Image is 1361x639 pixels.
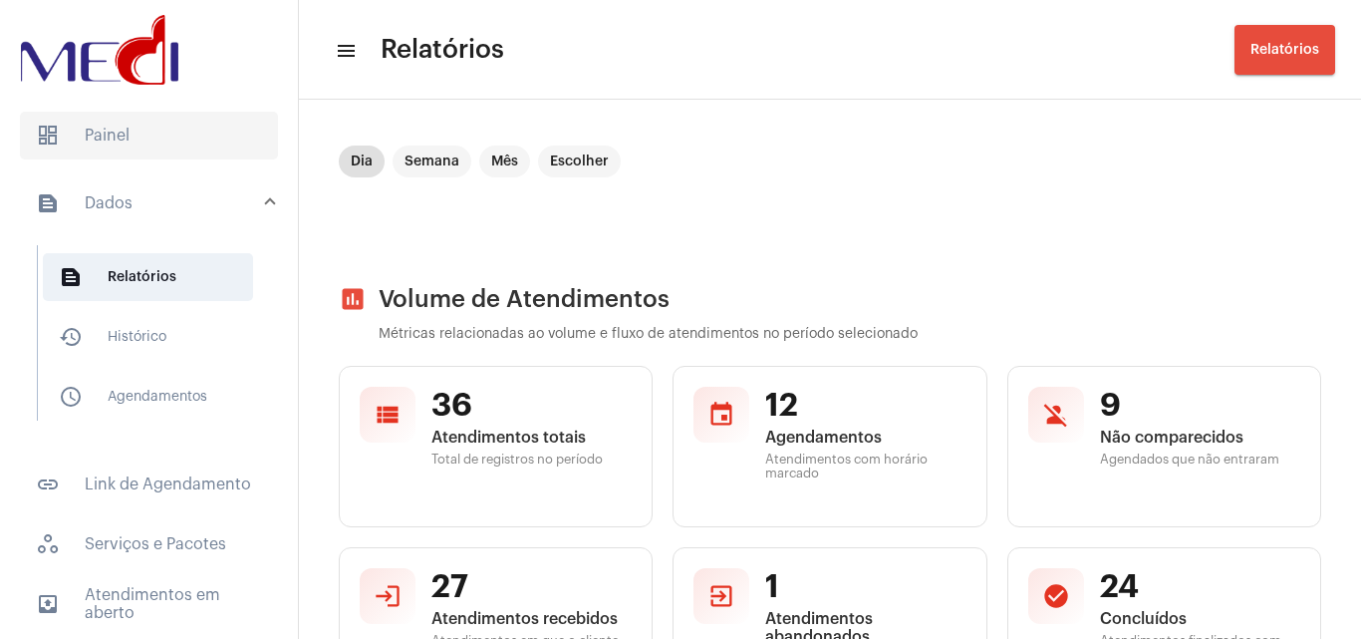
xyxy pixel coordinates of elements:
span: Atendimentos com horário marcado [765,453,965,480]
span: Agendados que não entraram [1100,453,1300,467]
span: sidenav icon [36,532,60,556]
span: Atendimentos totais [431,429,632,447]
span: Atendimentos em aberto [20,580,278,628]
span: 1 [765,568,965,606]
div: sidenav iconDados [12,235,298,449]
mat-icon: event [707,401,735,429]
mat-chip: Mês [479,146,530,177]
span: Agendamentos [765,429,965,447]
mat-icon: sidenav icon [59,385,83,409]
mat-chip: Escolher [538,146,621,177]
mat-panel-title: Dados [36,191,266,215]
mat-icon: sidenav icon [36,473,60,496]
span: Link de Agendamento [20,461,278,508]
span: 24 [1100,568,1300,606]
mat-icon: sidenav icon [335,39,355,63]
span: Painel [20,112,278,160]
span: Agendamentos [43,373,253,421]
span: Relatórios [1250,43,1319,57]
mat-icon: sidenav icon [36,191,60,215]
button: Relatórios [1234,25,1335,75]
span: Não comparecidos [1100,429,1300,447]
mat-chip: Semana [393,146,471,177]
mat-icon: sidenav icon [59,265,83,289]
span: 9 [1100,387,1300,425]
span: Concluídos [1100,610,1300,628]
img: d3a1b5fa-500b-b90f-5a1c-719c20e9830b.png [16,10,183,90]
span: Total de registros no período [431,453,632,467]
span: 12 [765,387,965,425]
mat-expansion-panel-header: sidenav iconDados [12,171,298,235]
mat-chip: Dia [339,146,385,177]
span: 27 [431,568,632,606]
span: 36 [431,387,632,425]
mat-icon: exit_to_app [707,582,735,610]
span: Relatórios [381,34,504,66]
p: Métricas relacionadas ao volume e fluxo de atendimentos no período selecionado [379,327,1321,342]
span: Atendimentos recebidos [431,610,632,628]
mat-icon: view_list [374,401,402,429]
h2: Volume de Atendimentos [339,285,1321,313]
mat-icon: sidenav icon [36,592,60,616]
mat-icon: sidenav icon [59,325,83,349]
mat-icon: assessment [339,285,367,313]
mat-icon: person_off [1042,401,1070,429]
span: sidenav icon [36,124,60,148]
mat-icon: check_circle [1042,582,1070,610]
span: Serviços e Pacotes [20,520,278,568]
mat-icon: login [374,582,402,610]
span: Histórico [43,313,253,361]
span: Relatórios [43,253,253,301]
